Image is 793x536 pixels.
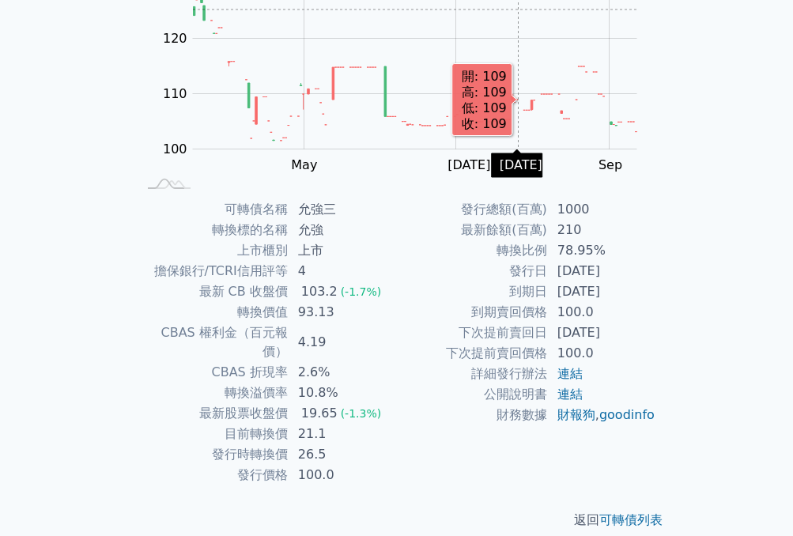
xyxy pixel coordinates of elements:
a: 連結 [557,366,583,381]
tspan: 120 [163,31,187,46]
td: CBAS 權利金（百元報價） [138,323,289,362]
td: 擔保銀行/TCRI信用評等 [138,261,289,281]
span: (-1.7%) [341,285,382,298]
div: 103.2 [298,282,341,301]
td: 2.6% [289,362,397,383]
td: 到期賣回價格 [397,302,548,323]
td: 允強三 [289,199,397,220]
td: 允強 [289,220,397,240]
td: 轉換溢價率 [138,383,289,403]
tspan: 100 [163,142,187,157]
td: 下次提前賣回價格 [397,343,548,364]
td: 上市 [289,240,397,261]
td: 4 [289,261,397,281]
a: 可轉債列表 [599,512,663,527]
td: 目前轉換價 [138,424,289,444]
td: 轉換標的名稱 [138,220,289,240]
a: 連結 [557,387,583,402]
td: 4.19 [289,323,397,362]
td: 財務數據 [397,405,548,425]
td: 1000 [548,199,656,220]
td: 轉換價值 [138,302,289,323]
td: , [548,405,656,425]
td: 100.0 [289,465,397,485]
td: [DATE] [548,281,656,302]
td: 公開說明書 [397,384,548,405]
td: 100.0 [548,343,656,364]
tspan: [DATE] [447,157,490,172]
td: 可轉債名稱 [138,199,289,220]
td: 最新 CB 收盤價 [138,281,289,302]
span: (-1.3%) [341,407,382,420]
a: 財報狗 [557,407,595,422]
td: 26.5 [289,444,397,465]
td: 發行時轉換價 [138,444,289,465]
td: 上市櫃別 [138,240,289,261]
p: 返回 [119,511,675,530]
tspan: May [291,157,317,172]
td: [DATE] [548,261,656,281]
td: 93.13 [289,302,397,323]
div: 聊天小工具 [714,460,793,536]
td: 100.0 [548,302,656,323]
td: 最新餘額(百萬) [397,220,548,240]
td: 21.1 [289,424,397,444]
iframe: Chat Widget [714,460,793,536]
td: 10.8% [289,383,397,403]
div: 19.65 [298,404,341,423]
tspan: 110 [163,86,187,101]
td: CBAS 折現率 [138,362,289,383]
td: 發行日 [397,261,548,281]
td: 到期日 [397,281,548,302]
td: 78.95% [548,240,656,261]
a: goodinfo [599,407,655,422]
td: 下次提前賣回日 [397,323,548,343]
td: 最新股票收盤價 [138,403,289,424]
td: 210 [548,220,656,240]
td: 詳細發行辦法 [397,364,548,384]
td: 發行價格 [138,465,289,485]
td: 轉換比例 [397,240,548,261]
td: 發行總額(百萬) [397,199,548,220]
tspan: Sep [599,157,622,172]
td: [DATE] [548,323,656,343]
